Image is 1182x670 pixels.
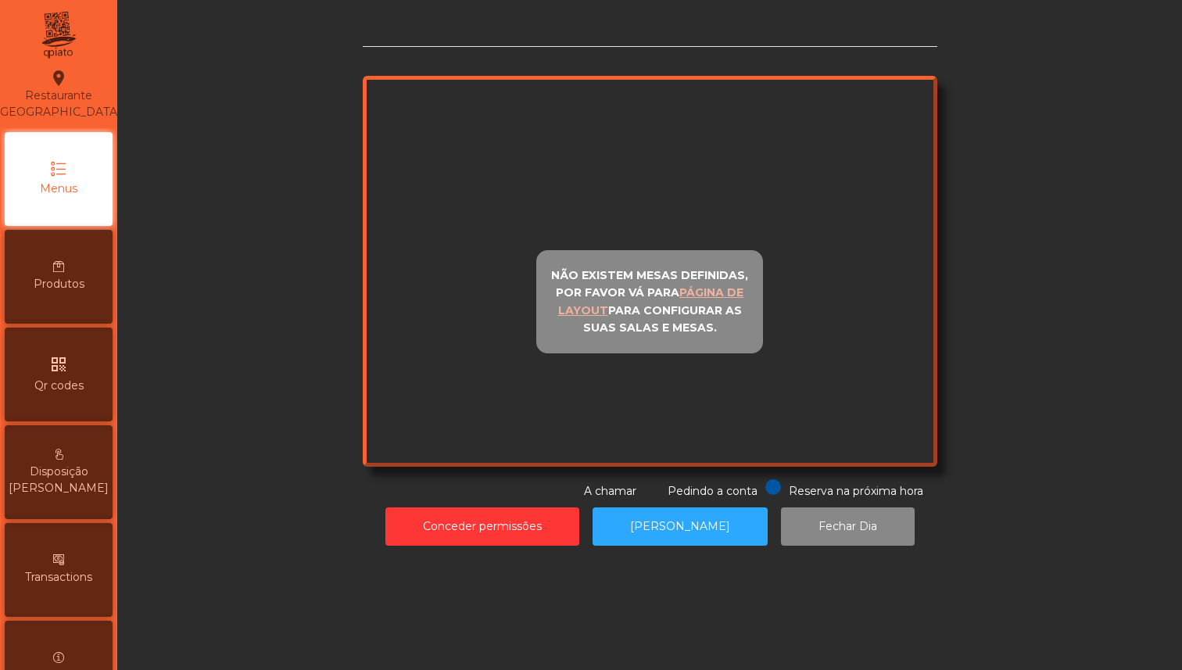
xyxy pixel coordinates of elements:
button: Fechar Dia [781,507,915,546]
button: Conceder permissões [385,507,579,546]
button: [PERSON_NAME] [593,507,768,546]
span: Menus [40,181,77,197]
span: Transactions [25,569,92,586]
span: Qr codes [34,378,84,394]
p: Não existem mesas definidas, por favor vá para para configurar as suas salas e mesas. [543,267,756,337]
i: location_on [49,69,68,88]
img: qpiato [39,8,77,63]
i: qr_code [49,355,68,374]
span: Pedindo a conta [668,484,758,498]
span: A chamar [584,484,636,498]
u: página de layout [558,285,744,317]
span: Disposição [PERSON_NAME] [9,464,109,496]
span: Reserva na próxima hora [789,484,923,498]
span: Produtos [34,276,84,292]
